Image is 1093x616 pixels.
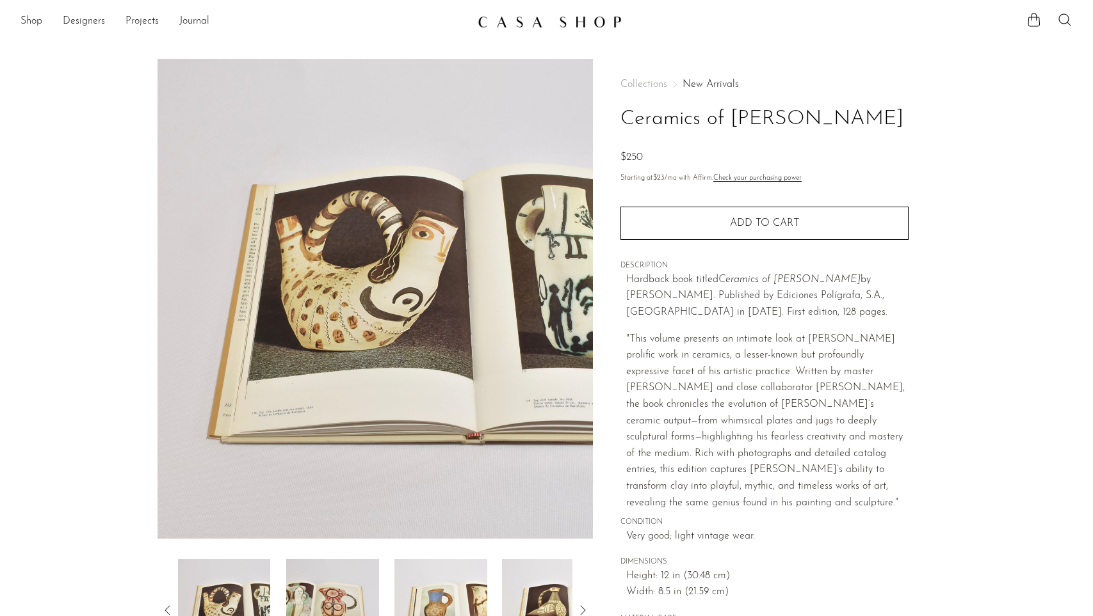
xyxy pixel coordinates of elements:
em: Ceramics of [PERSON_NAME] [718,274,861,285]
span: Width: 8.5 in (21.59 cm) [626,584,909,601]
img: Ceramics of Picasso [158,59,594,539]
nav: Breadcrumbs [620,79,909,90]
p: Hardback book titled by [PERSON_NAME]. Published by Ediciones Polígrafa, S.A., [GEOGRAPHIC_DATA] ... [626,272,909,321]
a: Shop [20,13,42,30]
span: $250 [620,152,643,162]
ul: NEW HEADER MENU [20,11,467,33]
span: Very good; light vintage wear. [626,528,909,545]
a: New Arrivals [683,79,739,90]
span: DESCRIPTION [620,260,909,272]
a: Check your purchasing power - Learn more about Affirm Financing (opens in modal) [713,175,802,182]
p: Starting at /mo with Affirm. [620,173,909,184]
a: Designers [63,13,105,30]
h1: Ceramics of [PERSON_NAME] [620,103,909,136]
span: Collections [620,79,667,90]
a: Journal [179,13,209,30]
span: DIMENSIONS [620,557,909,568]
span: Height: 12 in (30.48 cm) [626,568,909,585]
a: Projects [125,13,159,30]
span: $23 [653,175,665,182]
span: Add to cart [730,218,799,228]
span: CONDITION [620,517,909,528]
button: Add to cart [620,207,909,240]
nav: Desktop navigation [20,11,467,33]
p: "This volume presents an intimate look at [PERSON_NAME] prolific work in ceramics, a lesser-known... [626,331,909,512]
